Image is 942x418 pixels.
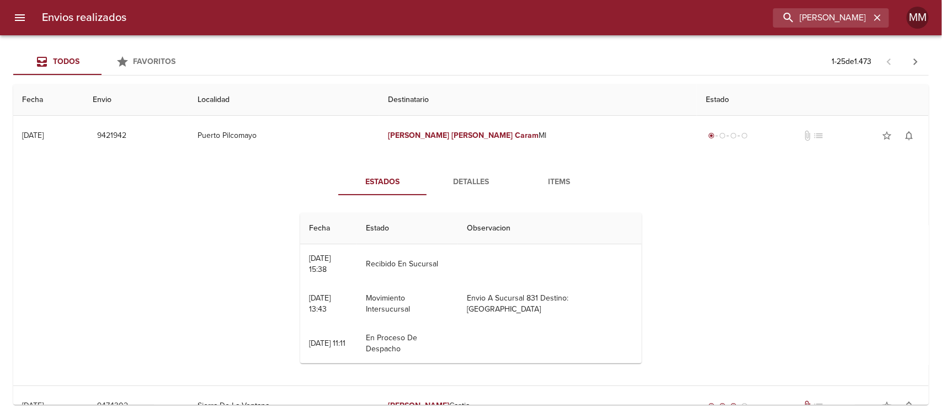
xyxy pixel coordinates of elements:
button: menu [7,4,33,31]
div: [DATE] [22,401,44,410]
div: Generado [706,130,750,141]
span: No tiene documentos adjuntos [802,130,813,141]
button: Agregar a favoritos [876,395,898,417]
span: Todos [53,57,79,66]
table: Tabla de seguimiento [300,213,642,363]
th: Localidad [189,84,379,116]
span: Tiene documentos adjuntos [802,400,813,411]
th: Estado [697,84,929,116]
span: radio_button_unchecked [741,132,748,139]
th: Fecha [300,213,357,244]
span: radio_button_checked [708,132,715,139]
span: No tiene pedido asociado [813,400,824,411]
span: Estados [345,175,420,189]
span: 9474302 [97,399,128,413]
span: radio_button_checked [719,403,726,409]
div: [DATE] [22,131,44,140]
span: star_border [881,400,892,411]
td: En Proceso De Despacho [357,324,458,363]
td: Envio A Sucursal 831 Destino: [GEOGRAPHIC_DATA] [458,284,642,324]
span: radio_button_unchecked [741,403,748,409]
span: star_border [881,130,892,141]
th: Observacion [458,213,642,244]
div: En viaje [706,400,750,411]
th: Estado [357,213,458,244]
div: [DATE] 15:38 [309,254,331,274]
p: 1 - 25 de 1.473 [832,56,871,67]
th: Destinatario [379,84,697,116]
td: Puerto Pilcomayo [189,116,379,156]
h6: Envios realizados [42,9,126,26]
div: Tabs Envios [13,49,190,75]
em: [PERSON_NAME] [388,131,449,140]
div: Tabs detalle de guia [338,169,603,195]
td: Movimiento Intersucursal [357,284,458,324]
span: Pagina siguiente [902,49,929,75]
span: notifications_none [903,400,914,411]
div: [DATE] 13:43 [309,293,331,314]
th: Envio [84,84,189,116]
div: [DATE] 11:11 [309,339,345,348]
span: Detalles [433,175,508,189]
span: No tiene pedido asociado [813,130,824,141]
span: Items [521,175,597,189]
button: Activar notificaciones [898,395,920,417]
span: Pagina anterior [876,56,902,67]
span: 9421942 [97,129,126,143]
em: [PERSON_NAME] [388,401,449,410]
td: Recibido En Sucursal [357,244,458,284]
input: buscar [773,8,870,28]
span: Favoritos [134,57,176,66]
button: Activar notificaciones [898,125,920,147]
button: 9474302 [93,396,132,416]
button: Agregar a favoritos [876,125,898,147]
em: Caram [515,131,539,140]
div: MM [907,7,929,29]
span: radio_button_checked [708,403,715,409]
em: [PERSON_NAME] [451,131,513,140]
span: radio_button_checked [730,403,737,409]
span: radio_button_unchecked [730,132,737,139]
span: notifications_none [903,130,914,141]
th: Fecha [13,84,84,116]
button: 9421942 [93,126,131,146]
span: radio_button_unchecked [719,132,726,139]
td: Ml [379,116,697,156]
